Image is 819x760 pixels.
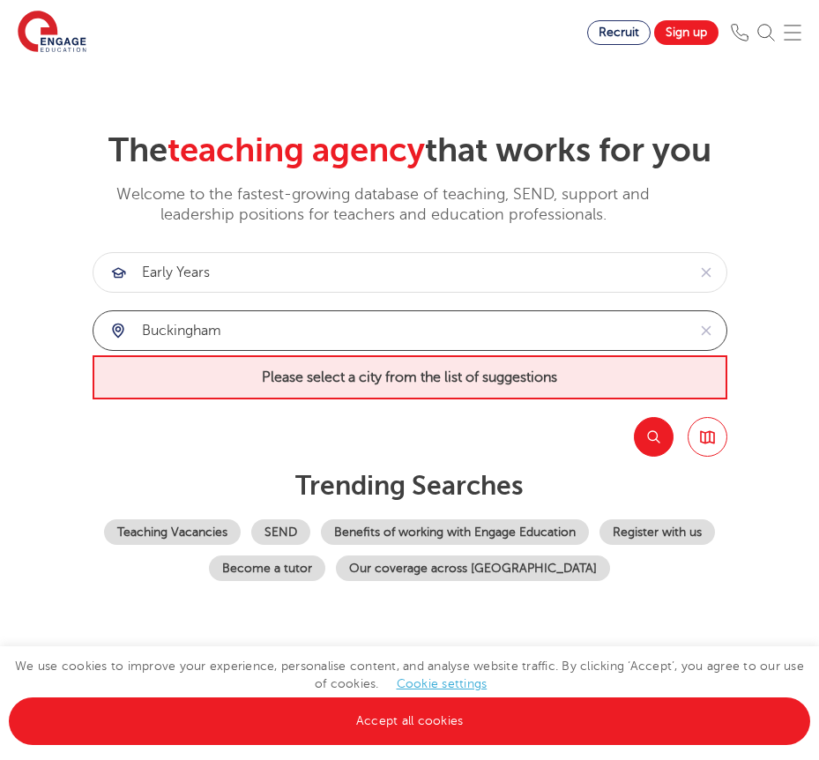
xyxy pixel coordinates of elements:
span: Please select a city from the list of suggestions [93,355,727,399]
img: Search [757,24,775,41]
button: Clear [686,253,726,292]
span: We use cookies to improve your experience, personalise content, and analyse website traffic. By c... [9,659,810,727]
input: Submit [93,311,686,350]
h2: The that works for you [93,130,727,171]
a: Benefits of working with Engage Education [321,519,589,545]
a: Our coverage across [GEOGRAPHIC_DATA] [336,555,610,581]
a: Teaching Vacancies [104,519,241,545]
a: SEND [251,519,310,545]
p: Trending searches [93,470,727,502]
img: Phone [731,24,748,41]
a: Sign up [654,20,718,45]
button: Clear [686,311,726,350]
img: Mobile Menu [784,24,801,41]
div: Submit [93,310,727,351]
button: Search [634,417,674,457]
a: Recruit [587,20,651,45]
a: Accept all cookies [9,697,810,745]
span: Recruit [599,26,639,39]
a: Become a tutor [209,555,325,581]
p: Welcome to the fastest-growing database of teaching, SEND, support and leadership positions for t... [93,184,674,226]
img: Engage Education [18,11,86,55]
a: Register with us [599,519,715,545]
a: Cookie settings [397,677,488,690]
input: Submit [93,253,686,292]
span: teaching agency [168,131,425,169]
div: Submit [93,252,727,293]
